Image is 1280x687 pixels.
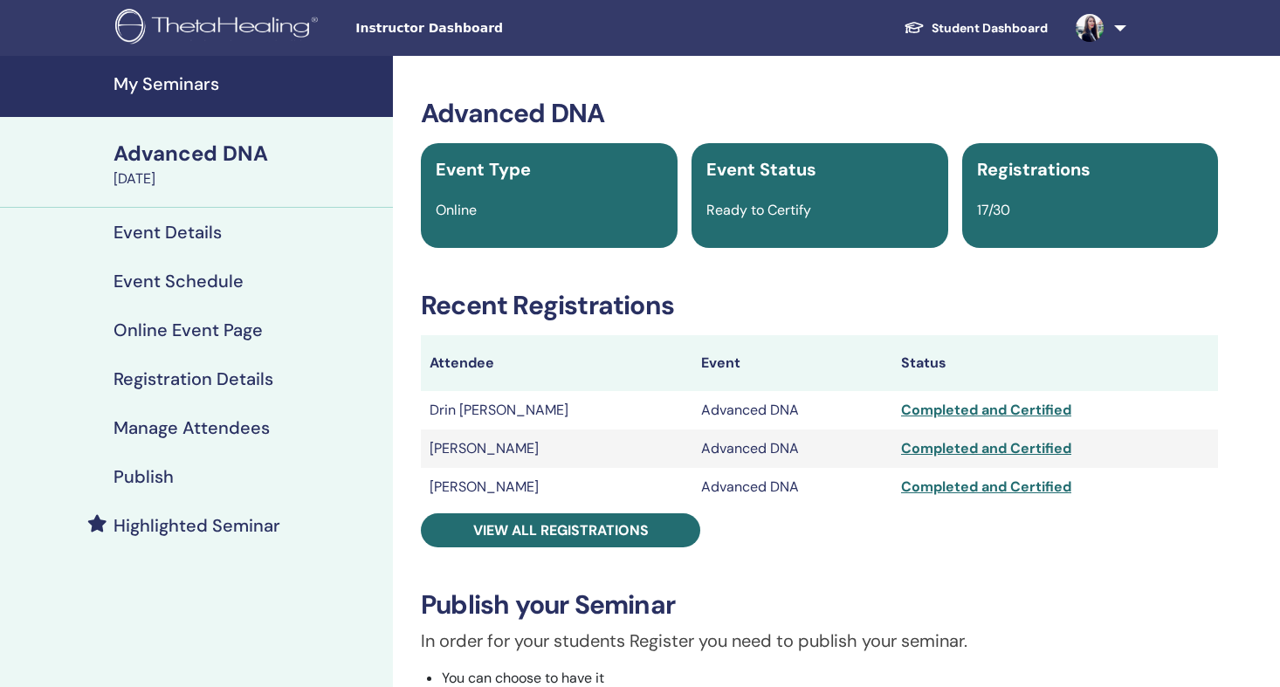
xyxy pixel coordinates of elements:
[890,12,1062,45] a: Student Dashboard
[436,158,531,181] span: Event Type
[904,20,925,35] img: graduation-cap-white.svg
[421,290,1218,321] h3: Recent Registrations
[114,168,382,189] div: [DATE]
[436,201,477,219] span: Online
[692,335,892,391] th: Event
[114,271,244,292] h4: Event Schedule
[114,139,382,168] div: Advanced DNA
[706,201,811,219] span: Ready to Certify
[114,73,382,94] h4: My Seminars
[114,515,280,536] h4: Highlighted Seminar
[692,391,892,429] td: Advanced DNA
[421,628,1218,654] p: In order for your students Register you need to publish your seminar.
[421,335,692,391] th: Attendee
[692,468,892,506] td: Advanced DNA
[421,429,692,468] td: [PERSON_NAME]
[892,335,1218,391] th: Status
[421,98,1218,129] h3: Advanced DNA
[421,589,1218,621] h3: Publish your Seminar
[421,391,692,429] td: Drin [PERSON_NAME]
[473,521,649,539] span: View all registrations
[977,158,1091,181] span: Registrations
[103,139,393,189] a: Advanced DNA[DATE]
[115,9,324,48] img: logo.png
[977,201,1010,219] span: 17/30
[114,222,222,243] h4: Event Details
[901,438,1209,459] div: Completed and Certified
[355,19,617,38] span: Instructor Dashboard
[706,158,816,181] span: Event Status
[901,477,1209,498] div: Completed and Certified
[114,319,263,340] h4: Online Event Page
[421,513,700,547] a: View all registrations
[1076,14,1104,42] img: default.jpg
[114,417,270,438] h4: Manage Attendees
[421,468,692,506] td: [PERSON_NAME]
[114,368,273,389] h4: Registration Details
[692,429,892,468] td: Advanced DNA
[901,400,1209,421] div: Completed and Certified
[114,466,174,487] h4: Publish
